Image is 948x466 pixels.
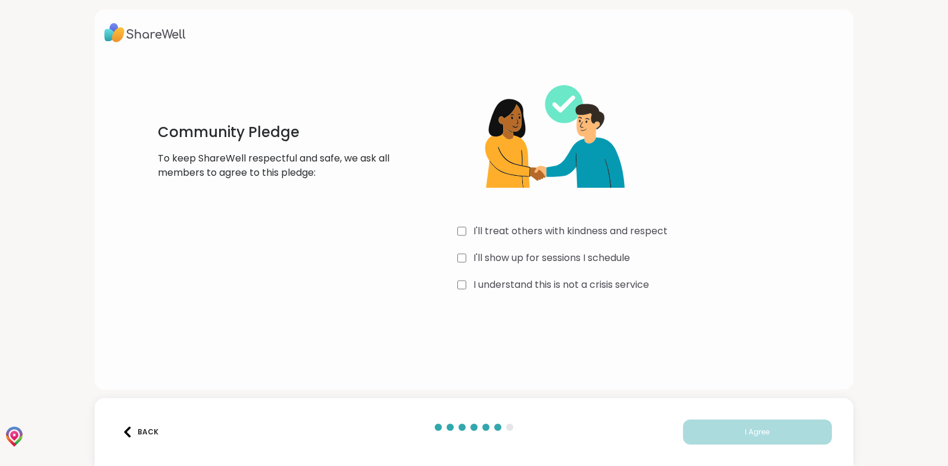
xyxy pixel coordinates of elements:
[4,425,24,447] img: jcrBskumnMAAAAASUVORK5CYII=
[122,427,158,437] div: Back
[116,420,164,445] button: Back
[683,420,832,445] button: I Agree
[473,278,649,292] label: I understand this is not a crisis service
[158,151,396,180] p: To keep ShareWell respectful and safe, we ask all members to agree to this pledge:
[473,251,630,265] label: I'll show up for sessions I schedule
[158,123,396,142] h1: Community Pledge
[104,19,186,46] img: ShareWell Logo
[473,224,668,238] label: I'll treat others with kindness and respect
[745,427,769,437] span: I Agree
